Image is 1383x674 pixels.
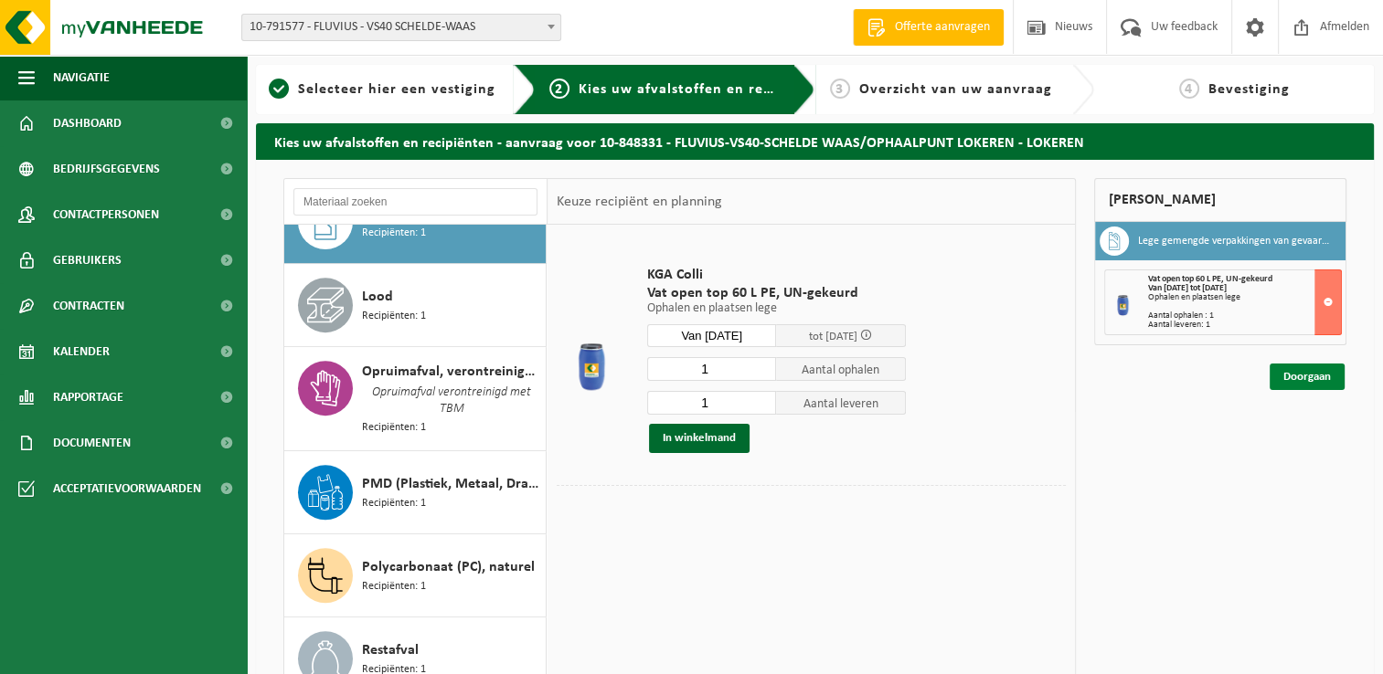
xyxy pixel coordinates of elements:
h2: Kies uw afvalstoffen en recipiënten - aanvraag voor 10-848331 - FLUVIUS-VS40-SCHELDE WAAS/OPHAALP... [256,123,1374,159]
span: Vat open top 60 L PE, UN-gekeurd [1148,274,1272,284]
a: 1Selecteer hier een vestiging [265,79,499,100]
div: Keuze recipiënt en planning [548,179,730,225]
span: 3 [830,79,850,99]
span: Recipiënten: 1 [362,308,426,325]
span: Recipiënten: 1 [362,495,426,512]
span: Overzicht van uw aanvraag [859,82,1052,97]
span: Acceptatievoorwaarden [53,466,201,511]
h3: Lege gemengde verpakkingen van gevaarlijke stoffen [1138,226,1332,256]
span: tot [DATE] [809,331,857,342]
div: [PERSON_NAME] [1094,178,1346,222]
a: Doorgaan [1270,363,1345,390]
span: Polycarbonaat (PC), naturel [362,556,535,578]
span: Offerte aanvragen [890,18,995,37]
a: Offerte aanvragen [853,9,1004,46]
button: PMD (Plastiek, Metaal, Drankkartons) (bedrijven) Recipiënten: 1 [284,451,547,534]
span: Contactpersonen [53,192,159,237]
span: Documenten [53,420,131,466]
div: Ophalen en plaatsen lege [1148,293,1341,302]
span: Rapportage [53,374,123,420]
span: Bedrijfsgegevens [53,146,160,192]
span: 1 [269,79,289,99]
button: In winkelmand [649,424,750,453]
span: Restafval [362,639,419,661]
span: Recipiënten: 1 [362,578,426,595]
div: Aantal ophalen : 1 [1148,311,1341,321]
span: Opruimafval verontreinigd met TBM [362,383,541,419]
input: Selecteer datum [647,324,777,347]
input: Materiaal zoeken [293,188,537,216]
span: KGA Colli [647,266,906,284]
span: Aantal ophalen [776,357,906,381]
span: Selecteer hier een vestiging [298,82,495,97]
span: 10-791577 - FLUVIUS - VS40 SCHELDE-WAAS [242,15,560,40]
div: Aantal leveren: 1 [1148,321,1341,330]
span: Vat open top 60 L PE, UN-gekeurd [647,284,906,302]
button: Lood Recipiënten: 1 [284,264,547,347]
span: Kies uw afvalstoffen en recipiënten [579,82,830,97]
p: Ophalen en plaatsen lege [647,302,906,315]
span: 4 [1179,79,1199,99]
span: Recipiënten: 1 [362,225,426,242]
strong: Van [DATE] tot [DATE] [1148,283,1227,293]
button: Opruimafval, verontreinigd, ontvlambaar Opruimafval verontreinigd met TBM Recipiënten: 1 [284,347,547,451]
span: Opruimafval, verontreinigd, ontvlambaar [362,361,541,383]
span: Contracten [53,283,124,329]
button: Polycarbonaat (PC), naturel Recipiënten: 1 [284,534,547,617]
span: Lood [362,286,393,308]
span: Navigatie [53,55,110,100]
span: Kalender [53,329,110,374]
span: 10-791577 - FLUVIUS - VS40 SCHELDE-WAAS [241,14,561,41]
span: 2 [549,79,569,99]
span: PMD (Plastiek, Metaal, Drankkartons) (bedrijven) [362,473,541,495]
span: Dashboard [53,100,122,146]
span: Bevestiging [1208,82,1290,97]
span: Recipiënten: 1 [362,419,426,437]
span: Aantal leveren [776,391,906,415]
span: Gebruikers [53,237,122,283]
